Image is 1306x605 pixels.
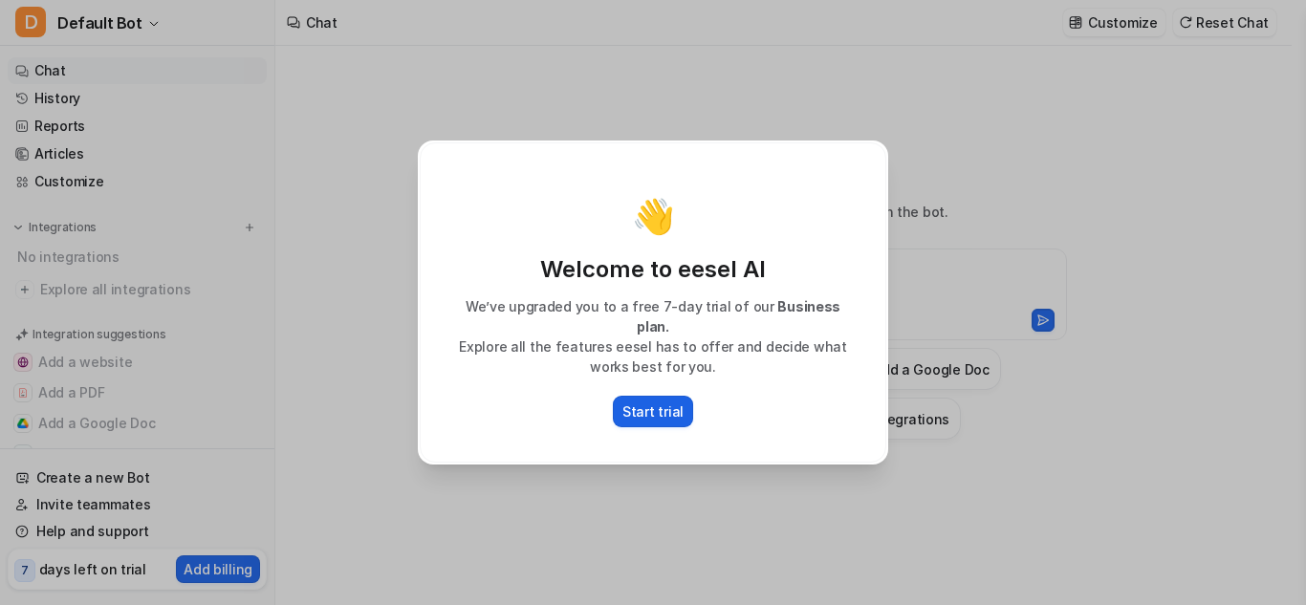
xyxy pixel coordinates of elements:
[440,254,866,285] p: Welcome to eesel AI
[440,296,866,336] p: We’ve upgraded you to a free 7-day trial of our
[622,401,684,421] p: Start trial
[613,396,693,427] button: Start trial
[632,197,675,235] p: 👋
[440,336,866,377] p: Explore all the features eesel has to offer and decide what works best for you.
